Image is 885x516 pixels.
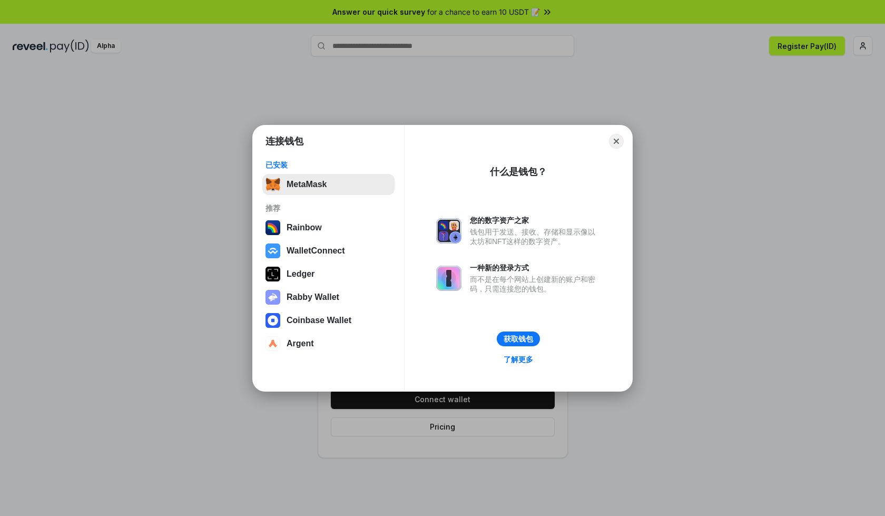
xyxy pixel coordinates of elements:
[265,135,303,148] h1: 连接钱包
[470,263,601,272] div: 一种新的登录方式
[470,216,601,225] div: 您的数字资产之家
[287,246,345,256] div: WalletConnect
[436,266,461,291] img: svg+xml,%3Csvg%20xmlns%3D%22http%3A%2F%2Fwww.w3.org%2F2000%2Fsvg%22%20fill%3D%22none%22%20viewBox...
[262,240,395,261] button: WalletConnect
[265,203,391,213] div: 推荐
[287,316,351,325] div: Coinbase Wallet
[262,217,395,238] button: Rainbow
[497,353,539,366] a: 了解更多
[265,313,280,328] img: svg+xml,%3Csvg%20width%3D%2228%22%20height%3D%2228%22%20viewBox%3D%220%200%2028%2028%22%20fill%3D...
[265,267,280,281] img: svg+xml,%3Csvg%20xmlns%3D%22http%3A%2F%2Fwww.w3.org%2F2000%2Fsvg%22%20width%3D%2228%22%20height%3...
[287,180,327,189] div: MetaMask
[504,334,533,344] div: 获取钱包
[262,333,395,354] button: Argent
[265,160,391,170] div: 已安装
[265,220,280,235] img: svg+xml,%3Csvg%20width%3D%22120%22%20height%3D%22120%22%20viewBox%3D%220%200%20120%20120%22%20fil...
[262,310,395,331] button: Coinbase Wallet
[490,165,547,178] div: 什么是钱包？
[265,290,280,305] img: svg+xml,%3Csvg%20xmlns%3D%22http%3A%2F%2Fwww.w3.org%2F2000%2Fsvg%22%20fill%3D%22none%22%20viewBox...
[262,264,395,285] button: Ledger
[470,227,601,246] div: 钱包用于发送、接收、存储和显示像以太坊和NFT这样的数字资产。
[265,336,280,351] img: svg+xml,%3Csvg%20width%3D%2228%22%20height%3D%2228%22%20viewBox%3D%220%200%2028%2028%22%20fill%3D...
[609,134,624,149] button: Close
[287,223,322,232] div: Rainbow
[470,275,601,294] div: 而不是在每个网站上创建新的账户和密码，只需连接您的钱包。
[497,332,540,346] button: 获取钱包
[436,218,461,244] img: svg+xml,%3Csvg%20xmlns%3D%22http%3A%2F%2Fwww.w3.org%2F2000%2Fsvg%22%20fill%3D%22none%22%20viewBox...
[287,339,314,348] div: Argent
[265,244,280,258] img: svg+xml,%3Csvg%20width%3D%2228%22%20height%3D%2228%22%20viewBox%3D%220%200%2028%2028%22%20fill%3D...
[265,177,280,192] img: svg+xml,%3Csvg%20fill%3D%22none%22%20height%3D%2233%22%20viewBox%3D%220%200%2035%2033%22%20width%...
[262,287,395,308] button: Rabby Wallet
[504,355,533,364] div: 了解更多
[287,293,339,302] div: Rabby Wallet
[287,269,314,279] div: Ledger
[262,174,395,195] button: MetaMask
